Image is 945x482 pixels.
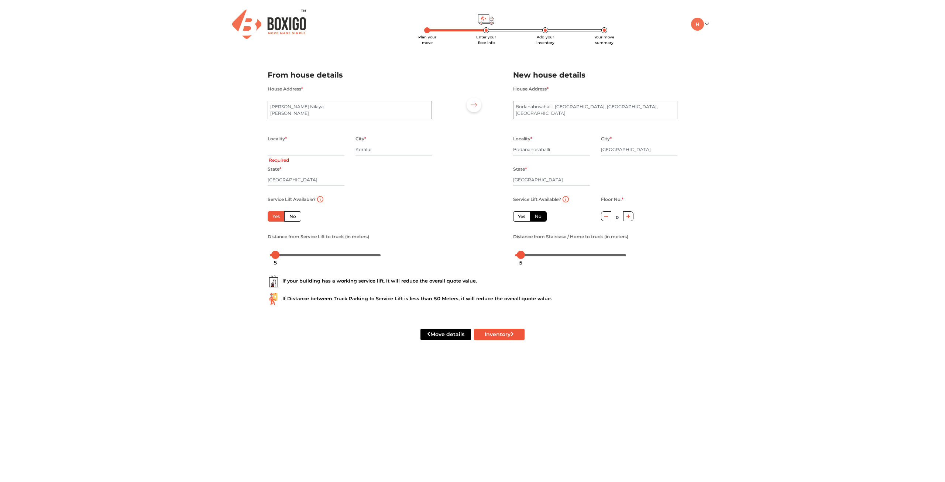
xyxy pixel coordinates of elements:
h2: From house details [268,69,432,81]
label: City [355,134,366,144]
label: State [268,164,281,174]
label: Floor No. [601,195,623,204]
label: Locality [268,134,287,144]
label: Service Lift Available? [268,195,316,204]
label: Yes [268,211,285,222]
label: Distance from Service Lift to truck (in meters) [268,232,369,242]
button: Move details [420,329,471,340]
img: ... [268,293,279,305]
img: Boxigo [232,10,306,39]
div: 5 [271,256,280,269]
label: Yes [513,211,530,222]
label: Distance from Staircase / Home to truck (in meters) [513,232,628,242]
span: Your move summary [594,35,614,45]
label: House Address [268,84,303,94]
span: Enter your floor info [476,35,496,45]
label: Service Lift Available? [513,195,561,204]
div: If your building has a working service lift, it will reduce the overall quote value. [268,276,677,287]
label: Locality [513,134,532,144]
label: House Address [513,84,549,94]
span: Add your inventory [536,35,554,45]
div: 5 [516,256,526,269]
h2: New house details [513,69,677,81]
label: No [530,211,547,222]
label: State [513,164,527,174]
button: Inventory [474,329,525,340]
div: If Distance between Truck Parking to Service Lift is less than 50 Meters, it will reduce the over... [268,293,677,305]
img: ... [268,276,279,287]
label: City [601,134,612,144]
label: No [284,211,301,222]
span: Plan your move [418,35,436,45]
label: Required [269,157,289,164]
